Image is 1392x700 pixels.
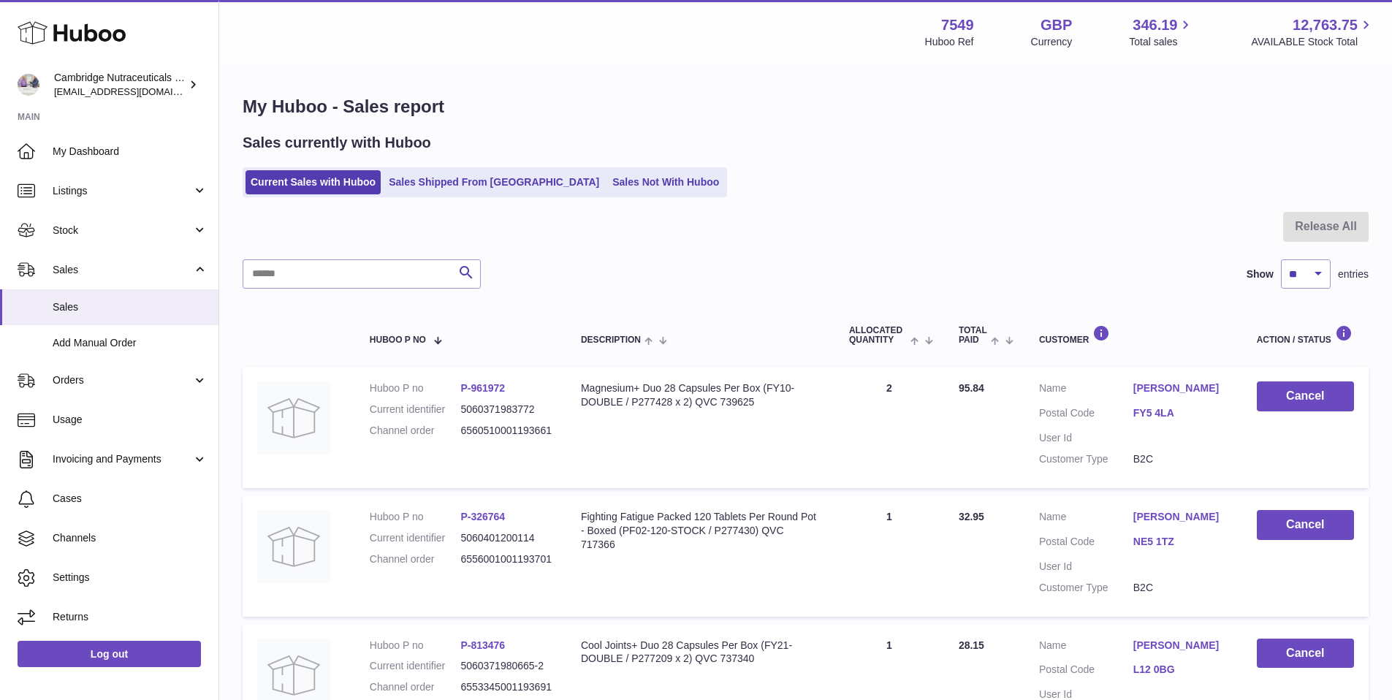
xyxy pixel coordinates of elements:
h1: My Huboo - Sales report [243,95,1369,118]
span: entries [1338,267,1369,281]
div: Customer [1039,325,1228,345]
div: Currency [1031,35,1073,49]
dd: 6556001001193701 [460,552,552,566]
td: 1 [834,495,944,617]
span: Orders [53,373,192,387]
a: FY5 4LA [1133,406,1228,420]
span: 346.19 [1133,15,1177,35]
h2: Sales currently with Huboo [243,133,431,153]
dt: Name [1039,510,1133,528]
td: 2 [834,367,944,488]
a: P-326764 [460,511,505,522]
dt: User Id [1039,560,1133,574]
dt: Postal Code [1039,535,1133,552]
span: ALLOCATED Quantity [849,326,907,345]
dd: 5060371983772 [460,403,552,416]
span: Sales [53,300,208,314]
dt: Huboo P no [370,381,461,395]
span: Total sales [1129,35,1194,49]
span: Cases [53,492,208,506]
button: Cancel [1257,639,1354,669]
a: [PERSON_NAME] [1133,639,1228,653]
span: Huboo P no [370,335,426,345]
div: Fighting Fatigue Packed 120 Tablets Per Round Pot - Boxed (PF02-120-STOCK / P277430) QVC 717366 [581,510,820,552]
span: Returns [53,610,208,624]
span: Invoicing and Payments [53,452,192,466]
a: [PERSON_NAME] [1133,510,1228,524]
dt: Huboo P no [370,639,461,653]
dt: Channel order [370,552,461,566]
dt: Channel order [370,680,461,694]
dt: Huboo P no [370,510,461,524]
img: qvc@camnutra.com [18,74,39,96]
div: Action / Status [1257,325,1354,345]
span: Total paid [959,326,987,345]
dd: 5060401200114 [460,531,552,545]
div: Magnesium+ Duo 28 Capsules Per Box (FY10-DOUBLE / P277428 x 2) QVC 739625 [581,381,820,409]
label: Show [1247,267,1274,281]
span: Sales [53,263,192,277]
span: 28.15 [959,639,984,651]
dt: Name [1039,381,1133,399]
button: Cancel [1257,381,1354,411]
span: 95.84 [959,382,984,394]
span: Listings [53,184,192,198]
dt: Current identifier [370,659,461,673]
dd: 6560510001193661 [460,424,552,438]
span: 32.95 [959,511,984,522]
span: 12,763.75 [1293,15,1358,35]
span: AVAILABLE Stock Total [1251,35,1374,49]
div: Cool Joints+ Duo 28 Capsules Per Box (FY21-DOUBLE / P277209 x 2) QVC 737340 [581,639,820,666]
span: Channels [53,531,208,545]
dt: Customer Type [1039,581,1133,595]
a: P-961972 [460,382,505,394]
a: L12 0BG [1133,663,1228,677]
span: Add Manual Order [53,336,208,350]
a: Sales Not With Huboo [607,170,724,194]
a: NE5 1TZ [1133,535,1228,549]
span: My Dashboard [53,145,208,159]
dt: Current identifier [370,403,461,416]
a: Log out [18,641,201,667]
a: Sales Shipped From [GEOGRAPHIC_DATA] [384,170,604,194]
dd: 6553345001193691 [460,680,552,694]
span: [EMAIL_ADDRESS][DOMAIN_NAME] [54,85,215,97]
dt: Current identifier [370,531,461,545]
a: [PERSON_NAME] [1133,381,1228,395]
div: Cambridge Nutraceuticals Ltd [54,71,186,99]
img: no-photo.jpg [257,381,330,454]
strong: GBP [1041,15,1072,35]
dd: B2C [1133,581,1228,595]
dt: Postal Code [1039,663,1133,680]
a: Current Sales with Huboo [246,170,381,194]
dt: Channel order [370,424,461,438]
a: 12,763.75 AVAILABLE Stock Total [1251,15,1374,49]
span: Settings [53,571,208,585]
span: Description [581,335,641,345]
strong: 7549 [941,15,974,35]
span: Usage [53,413,208,427]
dd: 5060371980665-2 [460,659,552,673]
dt: Name [1039,639,1133,656]
span: Stock [53,224,192,237]
dt: Customer Type [1039,452,1133,466]
dd: B2C [1133,452,1228,466]
dt: User Id [1039,431,1133,445]
button: Cancel [1257,510,1354,540]
dt: Postal Code [1039,406,1133,424]
img: no-photo.jpg [257,510,330,583]
a: P-813476 [460,639,505,651]
a: 346.19 Total sales [1129,15,1194,49]
div: Huboo Ref [925,35,974,49]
